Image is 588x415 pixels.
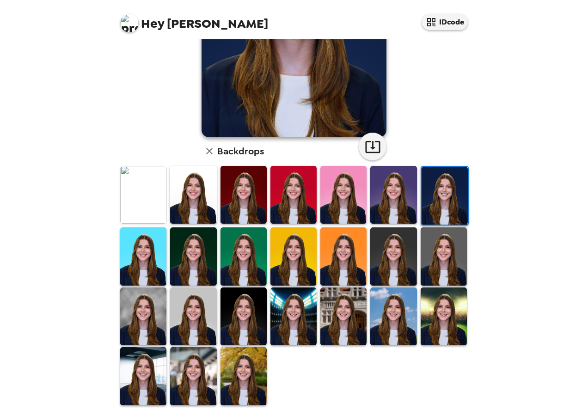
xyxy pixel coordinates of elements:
[141,15,164,32] span: Hey
[120,14,139,32] img: profile pic
[217,144,264,159] h6: Backdrops
[120,166,166,224] img: Original
[422,14,468,30] button: IDcode
[120,9,268,30] span: [PERSON_NAME]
